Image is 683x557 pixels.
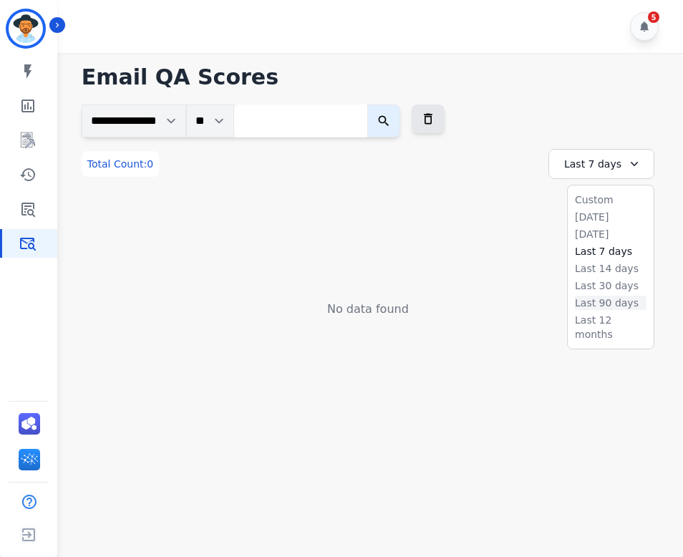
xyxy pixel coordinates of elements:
[82,301,654,318] div: No data found
[575,278,646,293] li: Last 30 days
[9,11,43,46] img: Bordered avatar
[147,158,153,170] span: 0
[575,296,646,310] li: Last 90 days
[548,149,654,179] div: Last 7 days
[575,227,646,241] li: [DATE]
[575,193,646,207] li: Custom
[82,64,654,90] h1: Email QA Scores
[575,261,646,276] li: Last 14 days
[82,151,159,177] div: Total Count:
[575,313,646,342] li: Last 12 months
[648,11,659,23] div: 5
[575,210,646,224] li: [DATE]
[575,244,646,258] li: Last 7 days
